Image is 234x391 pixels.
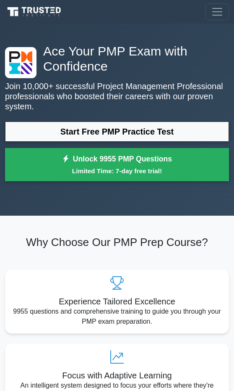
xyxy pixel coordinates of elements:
[5,148,229,182] a: Unlock 9955 PMP QuestionsLimited Time: 7-day free trial!
[5,81,229,111] p: Join 10,000+ successful Project Management Professional professionals who boosted their careers w...
[5,236,229,249] h2: Why Choose Our PMP Prep Course?
[12,370,222,380] h5: Focus with Adaptive Learning
[12,296,222,306] h5: Experience Tailored Excellence
[205,3,229,20] button: Toggle navigation
[16,166,218,176] small: Limited Time: 7-day free trial!
[5,44,229,74] h1: Ace Your PMP Exam with Confidence
[12,306,222,327] p: 9955 questions and comprehensive training to guide you through your PMP exam preparation.
[5,122,229,142] a: Start Free PMP Practice Test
